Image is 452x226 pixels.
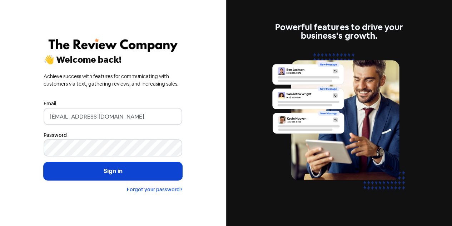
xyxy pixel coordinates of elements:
div: Achieve success with features for communicating with customers via text, gathering reviews, and i... [44,73,182,88]
label: Email [44,100,56,107]
div: Powerful features to drive your business's growth. [270,23,408,40]
img: inbox [270,49,408,203]
a: Forgot your password? [127,186,182,193]
div: 👋 Welcome back! [44,56,182,64]
input: Enter your email address... [44,108,182,125]
button: Sign in [44,162,182,180]
label: Password [44,131,67,139]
